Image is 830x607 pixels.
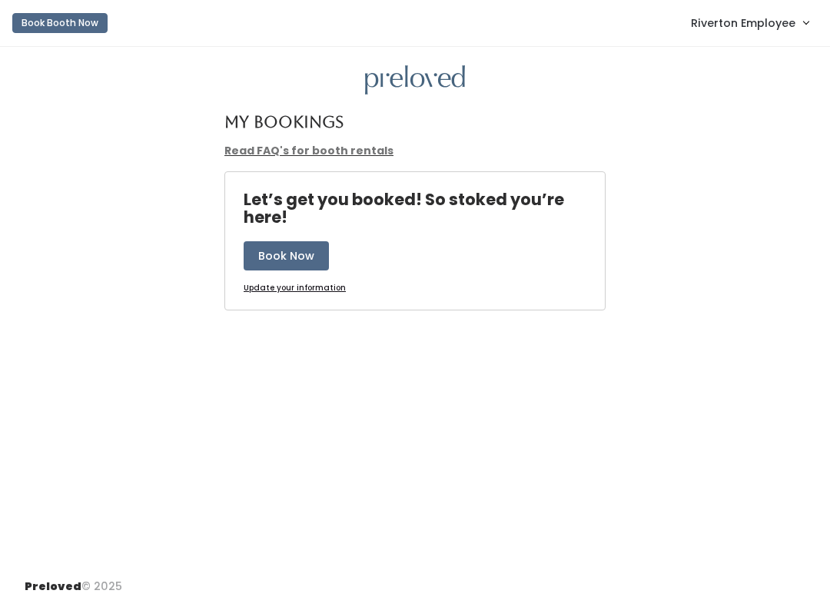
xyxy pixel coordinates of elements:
[244,241,329,270] button: Book Now
[691,15,795,32] span: Riverton Employee
[12,13,108,33] button: Book Booth Now
[244,282,346,294] u: Update your information
[676,6,824,39] a: Riverton Employee
[25,579,81,594] span: Preloved
[25,566,122,595] div: © 2025
[365,65,465,95] img: preloved logo
[224,143,393,158] a: Read FAQ's for booth rentals
[224,113,344,131] h4: My Bookings
[244,191,605,226] h4: Let’s get you booked! So stoked you’re here!
[244,283,346,294] a: Update your information
[12,6,108,40] a: Book Booth Now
